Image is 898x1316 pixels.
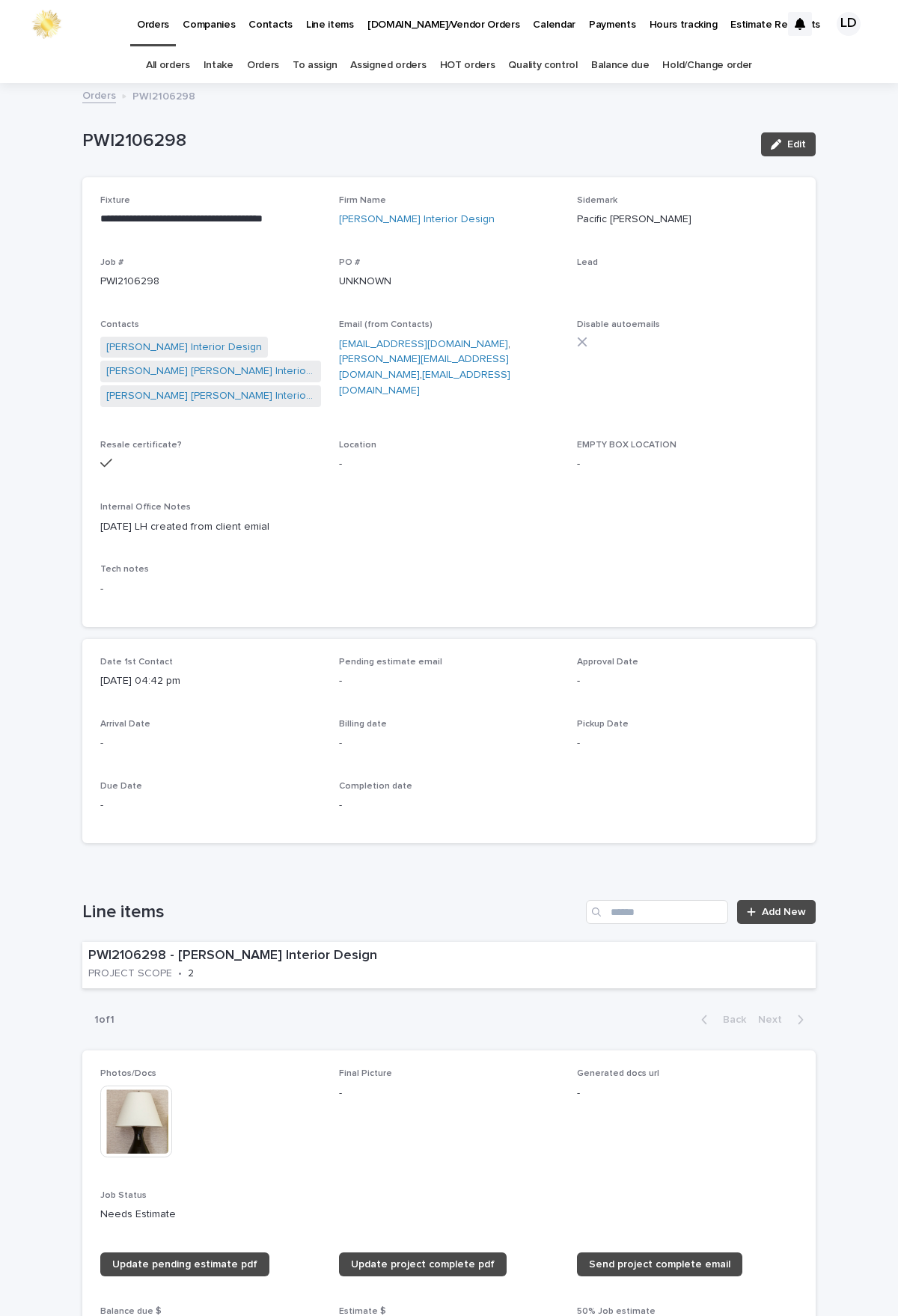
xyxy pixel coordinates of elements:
[100,565,149,574] span: Tech notes
[178,967,182,980] p: •
[577,673,798,689] p: -
[100,1069,156,1078] span: Photos/Docs
[577,456,798,472] p: -
[440,48,495,83] a: HOT orders
[100,519,798,535] p: [DATE] LH created from client emial
[339,441,376,450] span: Location
[758,1014,791,1025] span: Next
[577,658,638,667] span: Approval Date
[339,735,560,751] p: -
[82,1002,126,1038] p: 1 of 1
[188,967,194,980] p: 2
[339,274,560,290] p: UNKNOWN
[762,907,806,917] span: Add New
[339,370,510,396] a: [EMAIL_ADDRESS][DOMAIN_NAME]
[577,212,798,227] p: Pacific [PERSON_NAME]
[508,48,577,83] a: Quality control
[339,1252,507,1276] a: Update project complete pdf
[577,258,598,267] span: Lead
[339,798,560,813] p: -
[787,139,806,150] span: Edit
[339,320,433,329] span: Email (from Contacts)
[100,1252,269,1276] a: Update pending estimate pdf
[100,274,321,290] p: PWI2106298
[247,48,279,83] a: Orders
[339,354,509,380] a: [PERSON_NAME][EMAIL_ADDRESS][DOMAIN_NAME]
[339,782,412,791] span: Completion date
[204,48,233,83] a: Intake
[100,196,130,205] span: Fixture
[100,1191,147,1200] span: Job Status
[339,673,560,689] p: -
[339,1069,392,1078] span: Final Picture
[82,86,116,103] a: Orders
[577,320,660,329] span: Disable autoemails
[88,967,172,980] p: PROJECT SCOPE
[714,1014,746,1025] span: Back
[591,48,650,83] a: Balance due
[339,337,560,399] p: , ,
[837,12,861,36] div: LD
[100,798,321,813] p: -
[577,1307,656,1316] span: 50% Job estimate
[100,503,191,512] span: Internal Office Notes
[100,658,173,667] span: Date 1st Contact
[106,388,315,404] a: [PERSON_NAME] [PERSON_NAME] Interior Design
[577,1069,659,1078] span: Generated docs url
[737,900,816,924] a: Add New
[589,1259,730,1270] span: Send project complete email
[293,48,337,83] a: To assign
[339,339,508,349] a: [EMAIL_ADDRESS][DOMAIN_NAME]
[100,720,150,729] span: Arrival Date
[339,258,360,267] span: PO #
[339,196,386,205] span: Firm Name
[752,1013,816,1026] button: Next
[339,658,442,667] span: Pending estimate email
[662,48,752,83] a: Hold/Change order
[106,364,315,379] a: [PERSON_NAME] [PERSON_NAME] Interior Design
[82,902,580,923] h1: Line items
[689,1013,752,1026] button: Back
[100,258,123,267] span: Job #
[100,320,139,329] span: Contacts
[30,9,63,39] img: 0ffKfDbyRa2Iv8hnaAqg
[586,900,728,924] input: Search
[577,735,798,751] p: -
[146,48,190,83] a: All orders
[106,340,262,355] a: [PERSON_NAME] Interior Design
[100,1207,798,1222] p: Needs Estimate
[100,735,321,751] p: -
[577,1252,742,1276] a: Send project complete email
[112,1259,257,1270] span: Update pending estimate pdf
[339,1307,386,1316] span: Estimate $
[132,87,195,103] p: PWI2106298
[82,130,749,152] p: PWI2106298
[350,48,426,83] a: Assigned orders
[100,1307,162,1316] span: Balance due $
[339,456,560,472] p: -
[339,212,495,227] a: [PERSON_NAME] Interior Design
[339,1086,560,1101] p: -
[339,720,387,729] span: Billing date
[577,196,617,205] span: Sidemark
[88,948,483,964] p: PWI2106298 - [PERSON_NAME] Interior Design
[577,720,629,729] span: Pickup Date
[100,782,142,791] span: Due Date
[100,673,321,689] p: [DATE] 04:42 pm
[100,441,182,450] span: Resale certificate?
[577,1086,798,1101] p: -
[82,942,816,989] a: PWI2106298 - [PERSON_NAME] Interior DesignPROJECT SCOPE•2
[351,1259,495,1270] span: Update project complete pdf
[577,441,676,450] span: EMPTY BOX LOCATION
[100,581,798,597] p: -
[761,132,816,156] button: Edit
